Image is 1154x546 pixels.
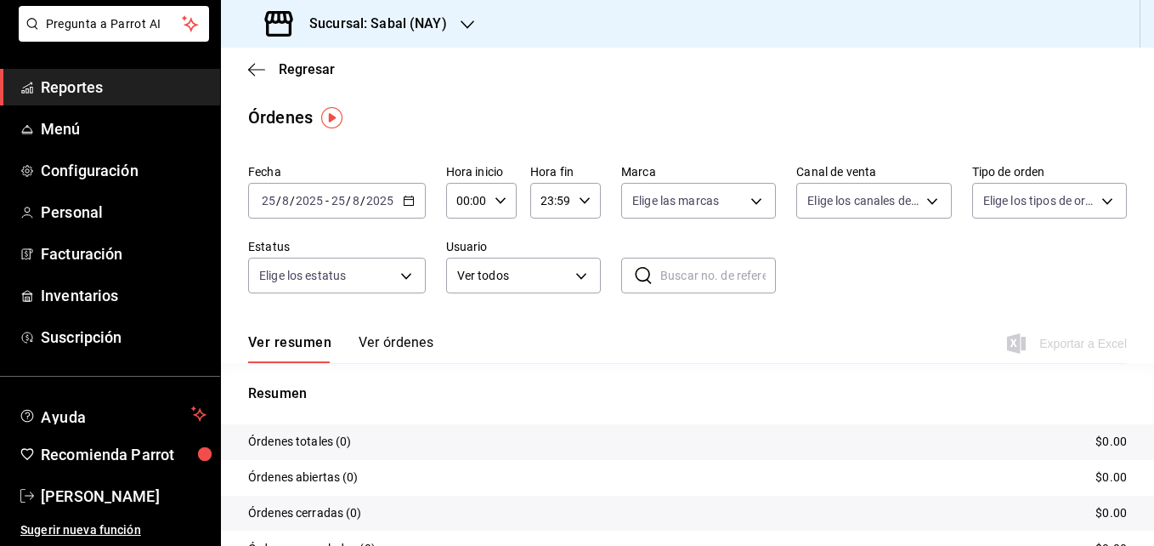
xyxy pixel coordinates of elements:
span: / [360,194,365,208]
span: Suscripción [41,326,206,349]
span: - [325,194,329,208]
input: -- [352,194,360,208]
span: Configuración [41,159,206,182]
span: / [290,194,295,208]
span: Reportes [41,76,206,99]
span: Ver todos [457,267,569,285]
p: $0.00 [1095,433,1127,451]
span: Elige las marcas [632,192,719,209]
p: Órdenes cerradas (0) [248,504,362,522]
span: Regresar [279,61,335,77]
span: Menú [41,117,206,140]
span: Personal [41,201,206,224]
span: Elige los canales de venta [807,192,919,209]
span: Sugerir nueva función [20,521,206,539]
input: ---- [295,194,324,208]
span: Recomienda Parrot [41,443,206,466]
input: -- [331,194,346,208]
label: Marca [621,166,776,178]
span: / [346,194,351,208]
span: / [276,194,281,208]
button: Ver resumen [248,334,331,363]
button: Ver órdenes [359,334,433,363]
label: Estatus [248,241,426,253]
button: Regresar [248,61,335,77]
label: Fecha [248,166,426,178]
span: Facturación [41,242,206,265]
button: Pregunta a Parrot AI [19,6,209,42]
input: ---- [365,194,394,208]
span: Elige los estatus [259,267,346,284]
label: Hora fin [530,166,601,178]
img: Tooltip marker [321,107,342,128]
input: Buscar no. de referencia [660,259,776,293]
p: $0.00 [1095,469,1127,486]
span: Pregunta a Parrot AI [46,15,183,33]
p: Órdenes totales (0) [248,433,352,451]
p: Órdenes abiertas (0) [248,469,359,486]
span: Inventarios [41,284,206,307]
span: Elige los tipos de orden [983,192,1095,209]
a: Pregunta a Parrot AI [12,27,209,45]
span: Ayuda [41,404,184,424]
span: [PERSON_NAME] [41,485,206,508]
p: $0.00 [1095,504,1127,522]
input: -- [261,194,276,208]
label: Tipo de orden [972,166,1127,178]
p: Resumen [248,384,1127,404]
label: Canal de venta [796,166,951,178]
input: -- [281,194,290,208]
label: Usuario [446,241,601,253]
div: navigation tabs [248,334,433,363]
h3: Sucursal: Sabal (NAY) [296,14,447,34]
label: Hora inicio [446,166,517,178]
div: Órdenes [248,105,313,130]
